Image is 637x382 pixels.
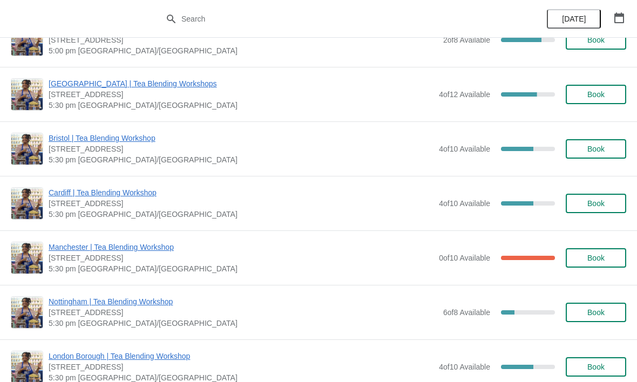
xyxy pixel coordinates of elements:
[587,36,605,44] span: Book
[49,296,438,307] span: Nottingham | Tea Blending Workshop
[566,357,626,377] button: Book
[587,199,605,208] span: Book
[11,24,43,56] img: Norwich | Tea Blending Workshop | 9 Back Of The Inns, Norwich NR2 1PT, UK | 5:00 pm Europe/London
[439,199,490,208] span: 4 of 10 Available
[49,187,433,198] span: Cardiff | Tea Blending Workshop
[439,363,490,371] span: 4 of 10 Available
[587,363,605,371] span: Book
[547,9,601,29] button: [DATE]
[566,303,626,322] button: Book
[443,36,490,44] span: 2 of 8 Available
[566,139,626,159] button: Book
[443,308,490,317] span: 6 of 8 Available
[49,133,433,144] span: Bristol | Tea Blending Workshop
[49,45,438,56] span: 5:00 pm [GEOGRAPHIC_DATA]/[GEOGRAPHIC_DATA]
[566,85,626,104] button: Book
[49,78,433,89] span: [GEOGRAPHIC_DATA] | Tea Blending Workshops
[49,100,433,111] span: 5:30 pm [GEOGRAPHIC_DATA]/[GEOGRAPHIC_DATA]
[11,188,43,219] img: Cardiff | Tea Blending Workshop | 1-3 Royal Arcade, Cardiff CF10 1AE, UK | 5:30 pm Europe/London
[587,90,605,99] span: Book
[439,90,490,99] span: 4 of 12 Available
[49,263,433,274] span: 5:30 pm [GEOGRAPHIC_DATA]/[GEOGRAPHIC_DATA]
[49,154,433,165] span: 5:30 pm [GEOGRAPHIC_DATA]/[GEOGRAPHIC_DATA]
[587,145,605,153] span: Book
[49,89,433,100] span: [STREET_ADDRESS]
[11,297,43,328] img: Nottingham | Tea Blending Workshop | 24 Bridlesmith Gate, Nottingham NG1 2GQ, UK | 5:30 pm Europe...
[587,308,605,317] span: Book
[49,209,433,220] span: 5:30 pm [GEOGRAPHIC_DATA]/[GEOGRAPHIC_DATA]
[49,361,433,372] span: [STREET_ADDRESS]
[587,254,605,262] span: Book
[49,253,433,263] span: [STREET_ADDRESS]
[566,194,626,213] button: Book
[439,254,490,262] span: 0 of 10 Available
[566,30,626,50] button: Book
[11,242,43,274] img: Manchester | Tea Blending Workshop | 57 Church St, Manchester, M4 1PD | 5:30 pm Europe/London
[49,144,433,154] span: [STREET_ADDRESS]
[11,133,43,165] img: Bristol | Tea Blending Workshop | 73 Park Street, Bristol, BS1 5PB | 5:30 pm Europe/London
[11,79,43,110] img: Glasgow | Tea Blending Workshops | 215 Byres Road, Glasgow G12 8UD, UK | 5:30 pm Europe/London
[566,248,626,268] button: Book
[49,198,433,209] span: [STREET_ADDRESS]
[181,9,478,29] input: Search
[49,307,438,318] span: [STREET_ADDRESS]
[49,351,433,361] span: London Borough | Tea Blending Workshop
[562,15,586,23] span: [DATE]
[49,242,433,253] span: Manchester | Tea Blending Workshop
[439,145,490,153] span: 4 of 10 Available
[49,35,438,45] span: [STREET_ADDRESS]
[49,318,438,329] span: 5:30 pm [GEOGRAPHIC_DATA]/[GEOGRAPHIC_DATA]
